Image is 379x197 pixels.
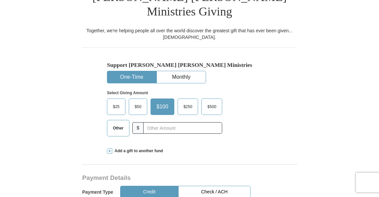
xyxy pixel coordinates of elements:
h5: Support [PERSON_NAME] [PERSON_NAME] Ministries [107,62,272,69]
span: $50 [131,102,145,112]
span: $ [132,122,144,134]
h3: Payment Details [82,174,251,182]
span: $25 [110,102,123,112]
h5: Payment Type [82,189,113,195]
strong: Select Giving Amount [107,91,148,95]
div: Together, we're helping people all over the world discover the greatest gift that has ever been g... [82,27,297,41]
span: Add a gift to another fund [112,148,163,154]
span: Other [110,123,127,133]
button: One-Time [107,71,156,83]
button: Monthly [157,71,206,83]
span: $100 [153,102,172,112]
span: $250 [180,102,196,112]
input: Other Amount [143,122,222,134]
span: $500 [204,102,220,112]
